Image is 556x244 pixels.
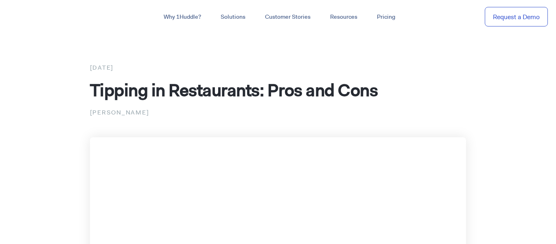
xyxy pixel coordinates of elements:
[211,10,255,24] a: Solutions
[367,10,405,24] a: Pricing
[255,10,320,24] a: Customer Stories
[485,7,548,27] a: Request a Demo
[320,10,367,24] a: Resources
[90,107,466,118] p: [PERSON_NAME]
[90,79,378,101] span: Tipping in Restaurants: Pros and Cons
[154,10,211,24] a: Why 1Huddle?
[8,9,66,24] img: ...
[90,62,466,73] div: [DATE]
